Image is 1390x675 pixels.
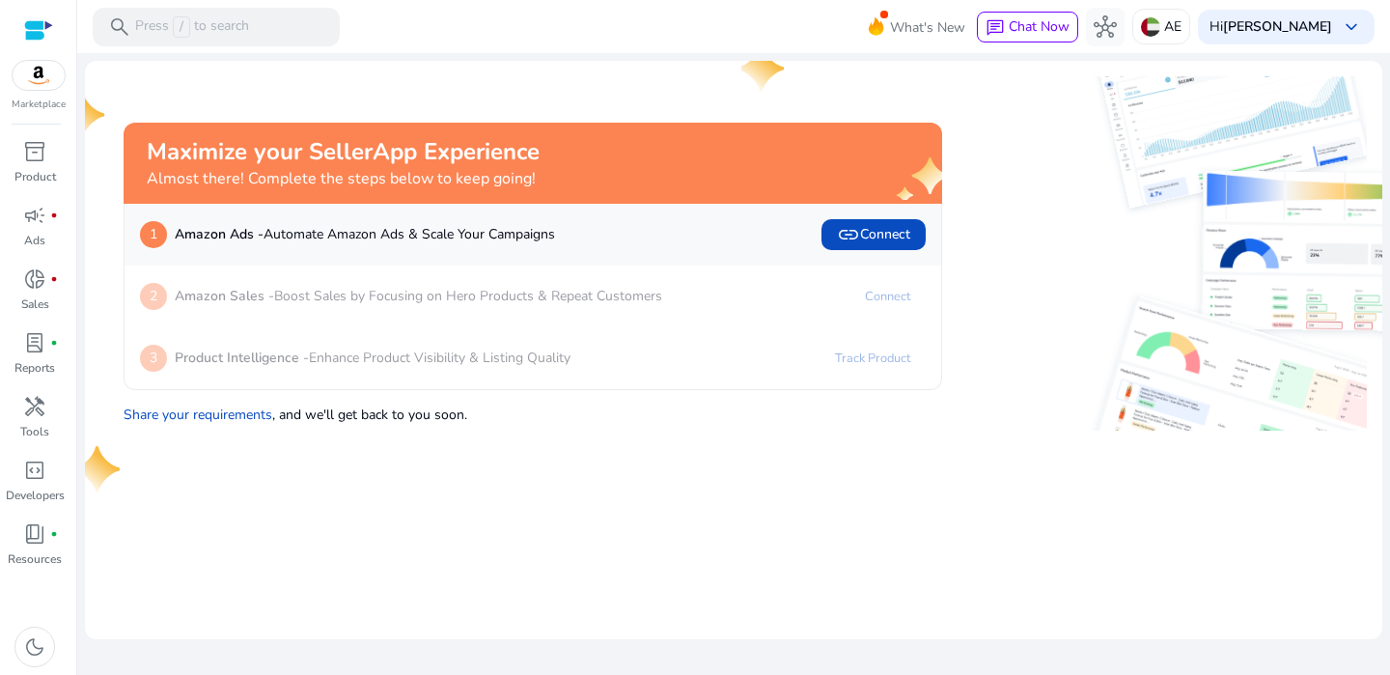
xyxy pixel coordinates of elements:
span: lab_profile [23,331,46,354]
span: inventory_2 [23,140,46,163]
span: fiber_manual_record [50,275,58,283]
span: hub [1094,15,1117,39]
p: Ads [24,232,45,249]
span: handyman [23,395,46,418]
span: / [173,16,190,38]
a: Track Product [820,343,926,374]
a: Connect [849,281,926,312]
span: fiber_manual_record [50,530,58,538]
p: Resources [8,550,62,568]
span: keyboard_arrow_down [1340,15,1363,39]
p: 2 [140,283,167,310]
span: chat [986,18,1005,38]
p: Sales [21,295,49,313]
span: code_blocks [23,459,46,482]
span: donut_small [23,267,46,291]
p: Enhance Product Visibility & Listing Quality [175,348,570,368]
p: 1 [140,221,167,248]
span: search [108,15,131,39]
p: Reports [14,359,55,377]
b: Amazon Sales - [175,287,274,305]
span: book_4 [23,522,46,546]
p: Press to search [135,16,249,38]
span: fiber_manual_record [50,339,58,347]
p: AE [1164,10,1181,43]
img: one-star.svg [77,446,124,492]
p: Developers [6,487,65,504]
p: Automate Amazon Ads & Scale Your Campaigns [175,224,555,244]
span: dark_mode [23,635,46,659]
span: fiber_manual_record [50,211,58,219]
span: link [837,223,860,246]
p: 3 [140,345,167,372]
img: amazon.svg [13,61,65,90]
h2: Maximize your SellerApp Experience [147,138,540,166]
p: Boost Sales by Focusing on Hero Products & Repeat Customers [175,286,662,306]
b: Product Intelligence - [175,349,309,367]
p: Tools [20,423,49,440]
button: chatChat Now [977,12,1078,42]
p: Hi [1209,20,1332,34]
p: , and we'll get back to you soon. [124,397,942,425]
button: linkConnect [821,219,926,250]
span: Connect [837,223,910,246]
b: Amazon Ads - [175,225,264,243]
img: ae.svg [1141,17,1160,37]
span: campaign [23,204,46,227]
p: Product [14,168,56,185]
img: one-star.svg [741,45,788,92]
button: hub [1086,8,1125,46]
span: Chat Now [1009,17,1070,36]
p: Marketplace [12,98,66,112]
span: What's New [890,11,965,44]
img: one-star.svg [62,92,108,138]
a: Share your requirements [124,406,272,424]
h4: Almost there! Complete the steps below to keep going! [147,170,540,188]
b: [PERSON_NAME] [1223,17,1332,36]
